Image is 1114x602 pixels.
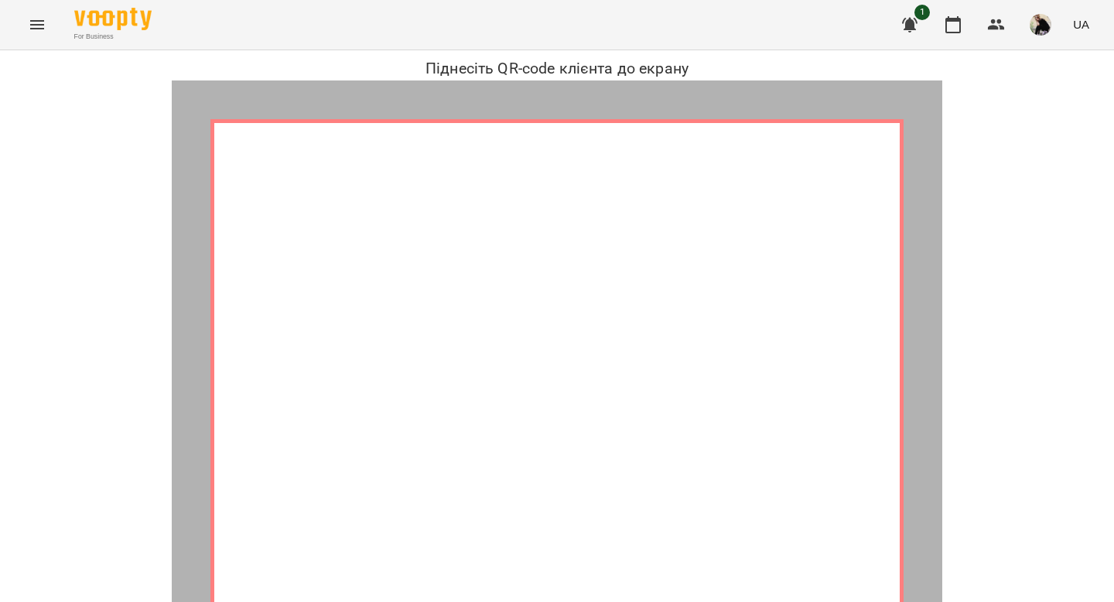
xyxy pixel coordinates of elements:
[1067,10,1095,39] button: UA
[1073,16,1089,32] span: UA
[1030,14,1051,36] img: 0c6ed0329b7ca94bd5cec2515854a76a.JPG
[914,5,930,20] span: 1
[74,8,152,30] img: Voopty Logo
[19,6,56,43] button: Menu
[6,56,1108,80] h6: Піднесіть QR-code клієнта до екрану
[74,32,152,42] span: For Business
